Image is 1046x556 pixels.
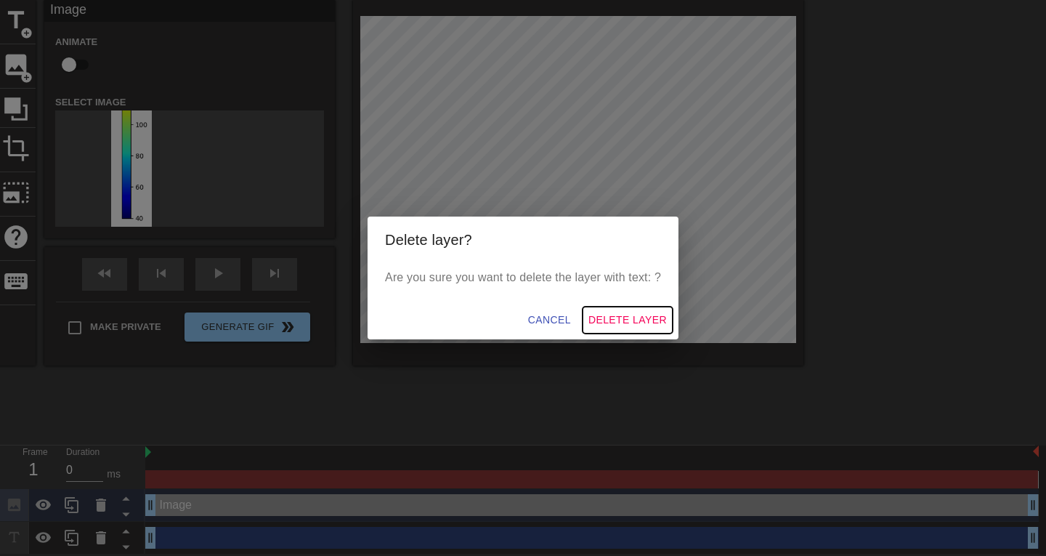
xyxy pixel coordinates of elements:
span: Delete Layer [588,311,667,329]
span: Cancel [528,311,571,329]
h2: Delete layer? [385,228,661,251]
button: Delete Layer [583,307,673,334]
p: Are you sure you want to delete the layer with text: ? [385,269,661,286]
button: Cancel [522,307,577,334]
